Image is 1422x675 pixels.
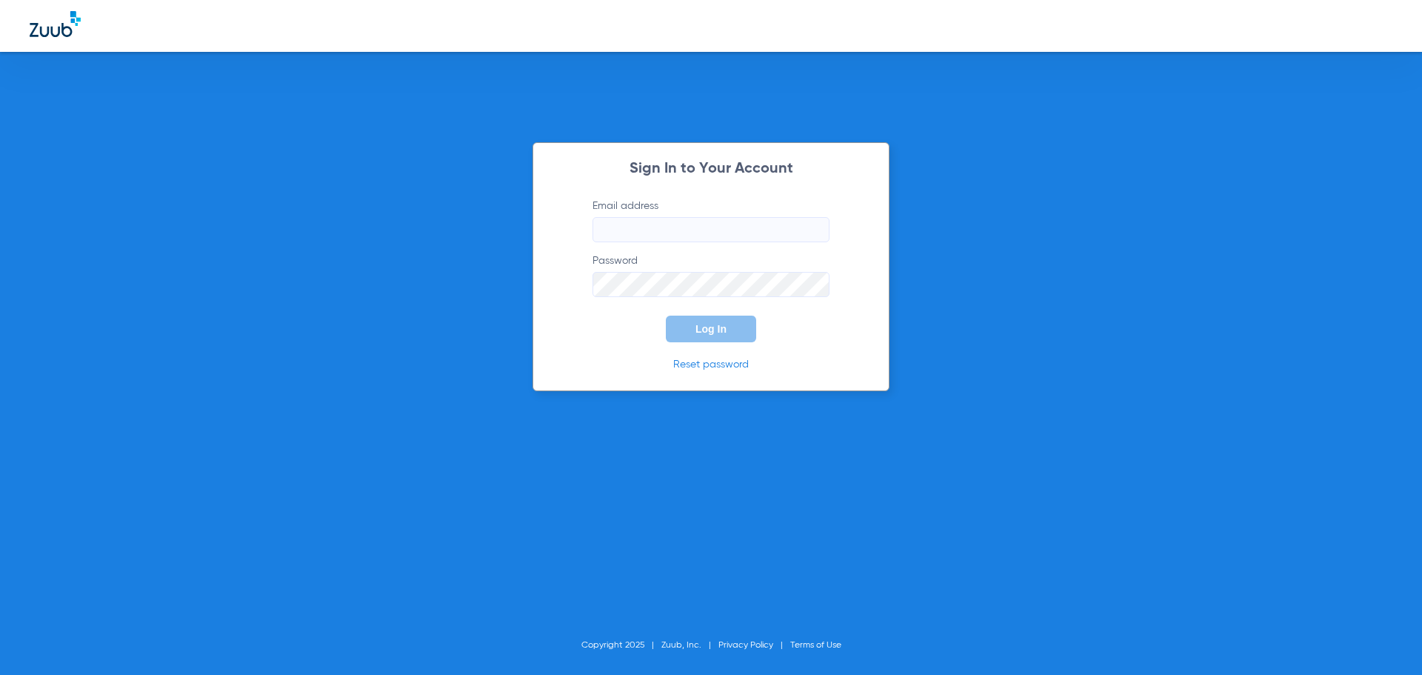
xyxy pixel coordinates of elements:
span: Log In [695,323,727,335]
label: Password [592,253,829,297]
img: Zuub Logo [30,11,81,37]
button: Log In [666,316,756,342]
li: Zuub, Inc. [661,638,718,653]
a: Reset password [673,359,749,370]
li: Copyright 2025 [581,638,661,653]
input: Email address [592,217,829,242]
input: Password [592,272,829,297]
a: Privacy Policy [718,641,773,650]
a: Terms of Use [790,641,841,650]
label: Email address [592,199,829,242]
h2: Sign In to Your Account [570,162,852,176]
